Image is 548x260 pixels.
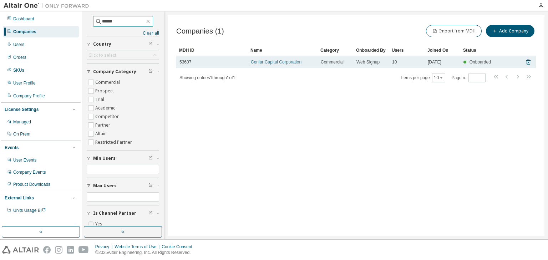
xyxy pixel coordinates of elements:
a: Clear all [87,30,159,36]
div: Events [5,145,19,151]
div: External Links [5,195,34,201]
label: Partner [95,121,112,129]
button: 10 [434,75,443,81]
button: Company Category [87,64,159,80]
div: Click to select [88,52,116,58]
div: Companies [13,29,36,35]
label: Trial [95,95,106,104]
div: Website Terms of Use [115,244,162,250]
div: Company Profile [13,93,45,99]
span: Showing entries 1 through 1 of 1 [179,75,235,80]
div: Joined On [427,45,457,56]
span: Items per page [401,73,445,82]
span: Clear filter [148,69,153,75]
a: Cenlar Capital Corporation [251,60,301,65]
button: Add Company [486,25,534,37]
img: altair_logo.svg [2,246,39,254]
span: 53607 [179,59,191,65]
button: Max Users [87,178,159,194]
span: Country [93,41,111,47]
span: Web Signup [356,59,380,65]
span: Clear filter [148,41,153,47]
div: Privacy [95,244,115,250]
label: Yes [95,220,104,228]
div: Onboarded By [356,45,386,56]
button: Country [87,36,159,52]
div: Company Events [13,169,46,175]
div: Status [463,45,493,56]
img: youtube.svg [78,246,89,254]
button: Import from MDH [426,25,482,37]
label: Academic [95,104,117,112]
span: Min Users [93,156,116,161]
div: Cookie Consent [162,244,196,250]
img: Altair One [4,2,93,9]
img: instagram.svg [55,246,62,254]
div: Product Downloads [13,182,50,187]
div: Dashboard [13,16,34,22]
label: Altair [95,129,107,138]
label: Competitor [95,112,120,121]
span: Page n. [452,73,486,82]
span: [DATE] [428,59,441,65]
span: Max Users [93,183,117,189]
label: Commercial [95,78,121,87]
span: Commercial [321,59,344,65]
div: User Profile [13,80,36,86]
div: Orders [13,55,26,60]
div: License Settings [5,107,39,112]
button: Is Channel Partner [87,205,159,221]
div: User Events [13,157,36,163]
span: Units Usage BI [13,208,46,213]
img: linkedin.svg [67,246,74,254]
span: Companies (1) [176,27,224,35]
span: Clear filter [148,156,153,161]
div: Users [13,42,24,47]
img: facebook.svg [43,246,51,254]
span: Is Channel Partner [93,210,136,216]
button: Min Users [87,151,159,166]
div: Category [320,45,350,56]
div: MDH ID [179,45,245,56]
span: 10 [392,59,397,65]
span: Clear filter [148,210,153,216]
div: SKUs [13,67,24,73]
div: On Prem [13,131,30,137]
label: Prospect [95,87,115,95]
div: Managed [13,119,31,125]
div: Click to select [87,51,159,60]
p: © 2025 Altair Engineering, Inc. All Rights Reserved. [95,250,197,256]
span: Company Category [93,69,136,75]
span: Clear filter [148,183,153,189]
span: Onboarded [470,60,491,65]
div: Name [250,45,315,56]
div: Users [392,45,422,56]
label: Restricted Partner [95,138,133,147]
